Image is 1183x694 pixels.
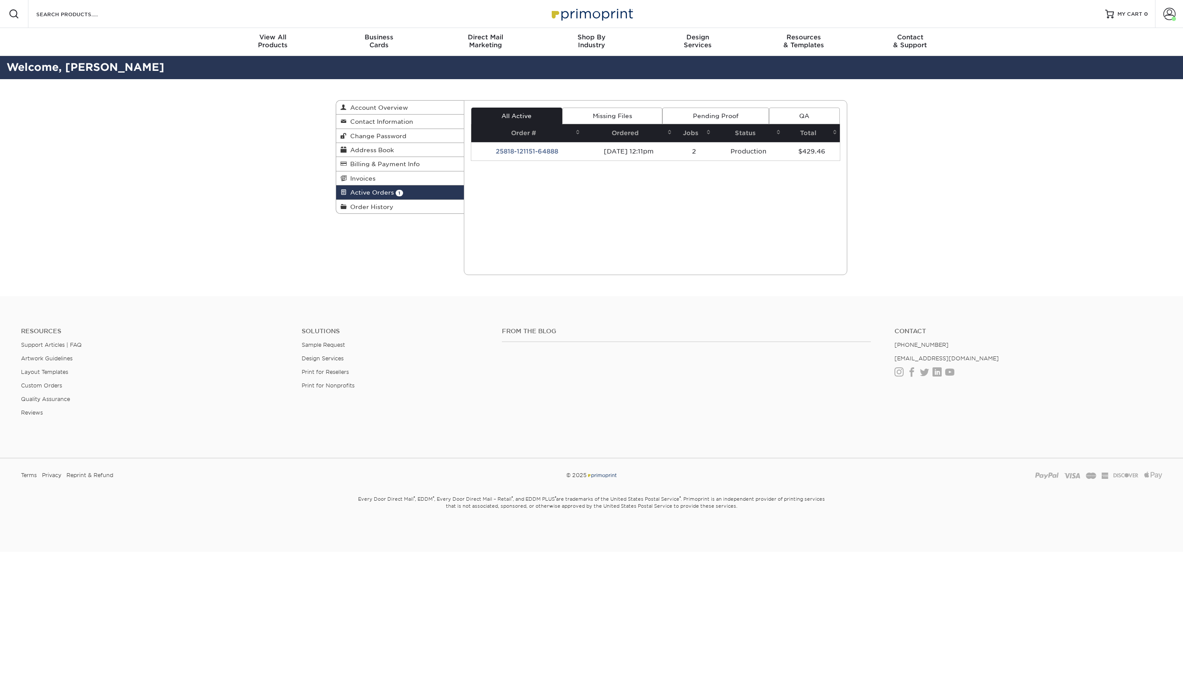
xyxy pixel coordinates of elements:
a: All Active [471,108,562,124]
a: Account Overview [336,101,464,115]
a: Shop ByIndustry [539,28,645,56]
td: [DATE] 12:11pm [583,142,675,160]
div: & Support [857,33,963,49]
span: Change Password [347,133,407,139]
a: Order History [336,200,464,213]
span: 0 [1144,11,1148,17]
a: Sample Request [302,342,345,348]
div: Marketing [432,33,539,49]
td: Production [713,142,783,160]
span: 1 [396,190,403,196]
div: & Templates [751,33,857,49]
a: Reprint & Refund [66,469,113,482]
a: Missing Files [562,108,662,124]
a: Resources& Templates [751,28,857,56]
span: MY CART [1117,10,1142,18]
a: Change Password [336,129,464,143]
span: Account Overview [347,104,408,111]
td: $429.46 [783,142,840,160]
sup: ® [414,495,415,500]
a: Active Orders 1 [336,185,464,199]
th: Order # [471,124,583,142]
a: Pending Proof [662,108,769,124]
div: Services [644,33,751,49]
sup: ® [555,495,556,500]
a: QA [769,108,840,124]
a: Custom Orders [21,382,62,389]
a: Contact [894,328,1162,335]
a: Billing & Payment Info [336,157,464,171]
a: Reviews [21,409,43,416]
span: Address Book [347,146,394,153]
h4: From the Blog [502,328,871,335]
a: [PHONE_NUMBER] [894,342,949,348]
div: Cards [326,33,432,49]
a: View AllProducts [220,28,326,56]
div: © 2025 [399,469,784,482]
a: BusinessCards [326,28,432,56]
th: Status [713,124,783,142]
sup: ® [511,495,513,500]
a: Terms [21,469,37,482]
a: Contact& Support [857,28,963,56]
a: Privacy [42,469,61,482]
div: Industry [539,33,645,49]
a: Design Services [302,355,344,362]
span: Resources [751,33,857,41]
a: Contact Information [336,115,464,129]
span: Design [644,33,751,41]
small: Every Door Direct Mail , EDDM , Every Door Direct Mail – Retail , and EDDM PLUS are trademarks of... [336,492,847,531]
img: Primoprint [587,472,617,478]
sup: ® [433,495,434,500]
h4: Solutions [302,328,489,335]
span: Contact Information [347,118,413,125]
span: Active Orders [347,189,394,196]
span: View All [220,33,326,41]
a: [EMAIL_ADDRESS][DOMAIN_NAME] [894,355,999,362]
img: Primoprint [548,4,635,23]
a: Support Articles | FAQ [21,342,82,348]
a: Invoices [336,171,464,185]
input: SEARCH PRODUCTS..... [35,9,121,19]
a: Address Book [336,143,464,157]
a: Artwork Guidelines [21,355,73,362]
a: Print for Nonprofits [302,382,355,389]
a: DesignServices [644,28,751,56]
sup: ® [679,495,681,500]
div: Products [220,33,326,49]
span: Billing & Payment Info [347,160,420,167]
span: Invoices [347,175,376,182]
span: Contact [857,33,963,41]
th: Ordered [583,124,675,142]
span: Business [326,33,432,41]
td: 25818-121151-64888 [471,142,583,160]
a: Layout Templates [21,369,68,375]
a: Print for Resellers [302,369,349,375]
a: Quality Assurance [21,396,70,402]
th: Jobs [675,124,713,142]
span: Order History [347,203,393,210]
th: Total [783,124,840,142]
a: Direct MailMarketing [432,28,539,56]
span: Shop By [539,33,645,41]
td: 2 [675,142,713,160]
span: Direct Mail [432,33,539,41]
h4: Resources [21,328,289,335]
